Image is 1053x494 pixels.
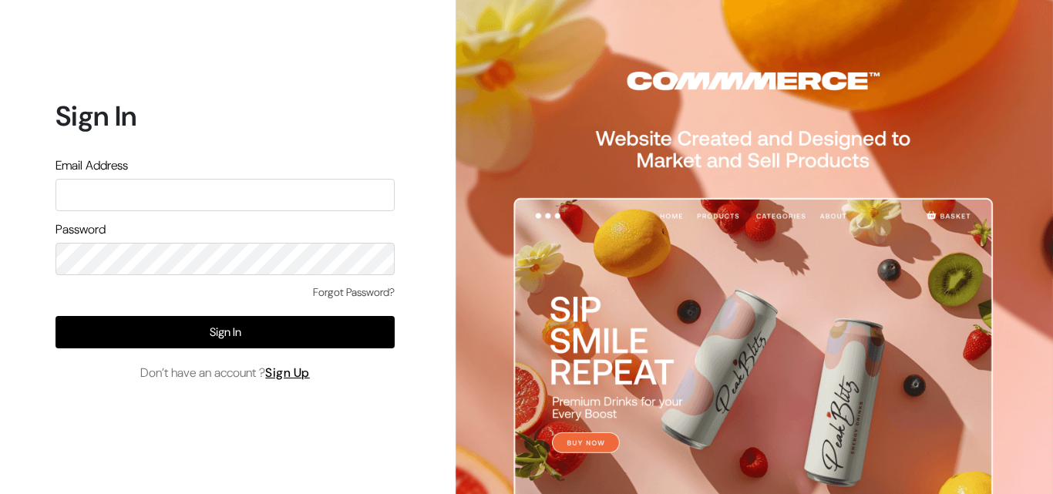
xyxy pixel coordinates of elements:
span: Don’t have an account ? [140,364,310,382]
a: Sign Up [265,365,310,381]
a: Forgot Password? [313,284,395,301]
h1: Sign In [56,99,395,133]
label: Password [56,220,106,239]
label: Email Address [56,156,128,175]
button: Sign In [56,316,395,348]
